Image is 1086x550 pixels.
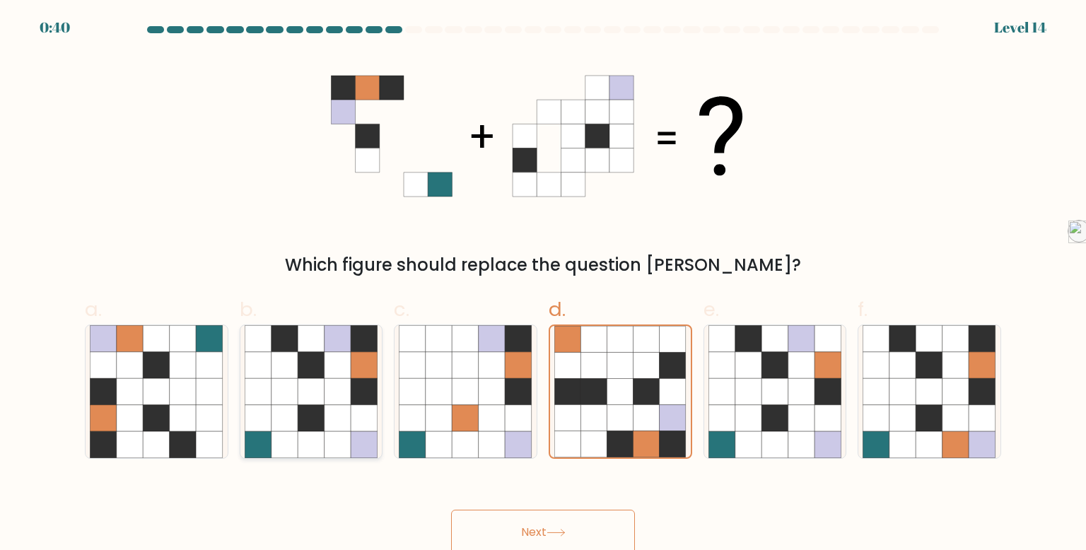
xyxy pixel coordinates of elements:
div: Which figure should replace the question [PERSON_NAME]? [93,252,993,278]
span: b. [240,296,257,323]
div: 0:40 [40,17,70,38]
span: f. [858,296,868,323]
div: Level 14 [994,17,1046,38]
span: c. [394,296,409,323]
span: a. [85,296,102,323]
span: d. [549,296,566,323]
span: e. [703,296,719,323]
